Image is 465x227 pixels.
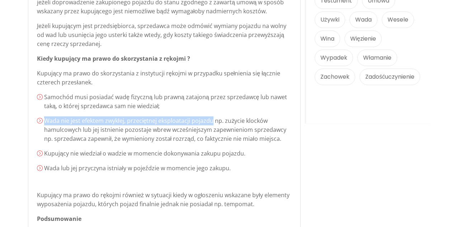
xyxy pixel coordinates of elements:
[37,69,292,87] p: Kupujący ma prawo do skorzystania z instytucji rękojmi w przypadku spełnienia się łącznie czterec...
[344,31,382,47] a: Więzienie
[357,50,397,66] a: Włamanie
[360,69,420,85] a: Zadośćuczynienie
[315,11,345,28] a: Używki
[44,149,292,158] p: Kupujący nie wiedział o wadzie w momencie dokonywania zakupu pojazdu.
[44,164,292,173] p: Wada lub jej przyczyna istniały w pojeździe w momencie jego zakupu.
[44,116,292,143] p: Wada nie jest efektem zwykłej, przeciętnej eksploatacji pojazdu np. zużycie klocków hamulcowych l...
[44,93,292,111] p: Samochód musi posiadać wadę fizyczną lub prawną zatajoną przez sprzedawcę lub nawet taką, o które...
[37,191,292,209] p: Kupujący ma prawo do rękojmi również w sytuacji kiedy w ogłoszeniu wskazane były elementy wyposaż...
[382,11,414,28] a: Wesele
[37,55,190,62] strong: Kiedy kupujący ma prawo do skorzystania z rękojmi ?
[37,22,292,48] p: Jeżeli kupującym jest przedsiębiorca, sprzedawca może odmówić wymiany pojazdu na wolny od wad lub...
[349,11,377,28] a: Wada
[315,69,355,85] a: Zachowek
[315,50,353,66] a: Wypadek
[315,31,340,47] a: Wina
[37,215,81,223] strong: Podsumowanie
